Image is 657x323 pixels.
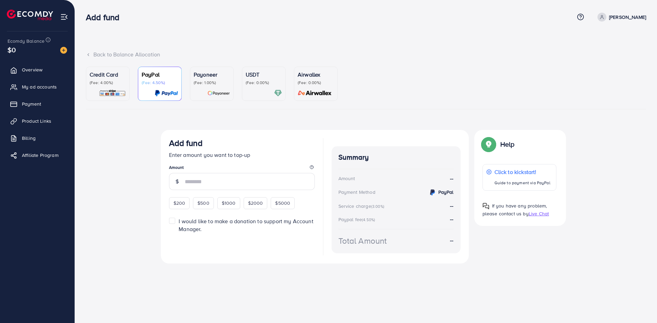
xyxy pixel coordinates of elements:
p: Enter amount you want to top-up [169,151,315,159]
strong: -- [450,175,453,183]
p: USDT [246,70,282,79]
h3: Add fund [86,12,125,22]
div: Payment Method [338,189,375,196]
p: (Fee: 0.00%) [298,80,334,85]
small: (3.00%) [371,204,384,209]
a: Payment [5,97,69,111]
img: card [99,89,126,97]
a: Billing [5,131,69,145]
strong: -- [450,202,453,210]
p: Credit Card [90,70,126,79]
img: menu [60,13,68,21]
span: $1000 [222,200,236,206]
a: My ad accounts [5,80,69,94]
p: [PERSON_NAME] [609,13,646,21]
span: $500 [197,200,209,206]
span: $200 [173,200,185,206]
div: Back to Balance Allocation [86,51,646,58]
span: Billing [22,135,36,142]
span: Payment [22,100,41,107]
span: $2000 [248,200,263,206]
span: $5000 [275,200,290,206]
img: logo [7,10,53,20]
legend: Amount [169,164,315,173]
div: Amount [338,175,355,182]
img: card [274,89,282,97]
a: [PERSON_NAME] [595,13,646,22]
strong: PayPal [438,189,454,196]
span: I would like to make a donation to support my Account Manager. [179,217,313,233]
h4: Summary [338,153,454,162]
span: $0 [8,45,16,55]
img: image [60,47,67,54]
img: Popup guide [482,138,495,150]
span: Overview [22,66,42,73]
img: card [296,89,334,97]
img: credit [428,188,437,197]
small: (4.50%) [362,217,375,223]
h3: Add fund [169,138,203,148]
img: card [155,89,178,97]
p: Airwallex [298,70,334,79]
p: Help [500,140,515,148]
img: Popup guide [482,203,489,210]
strong: -- [450,215,453,223]
span: Ecomdy Balance [8,38,44,44]
strong: -- [450,237,453,244]
span: Product Links [22,118,51,124]
p: Payoneer [194,70,230,79]
p: PayPal [142,70,178,79]
a: Overview [5,63,69,77]
p: (Fee: 0.00%) [246,80,282,85]
p: (Fee: 4.50%) [142,80,178,85]
div: Total Amount [338,235,387,247]
span: If you have any problem, please contact us by [482,202,547,217]
span: Affiliate Program [22,152,59,159]
p: (Fee: 4.00%) [90,80,126,85]
a: Product Links [5,114,69,128]
p: Click to kickstart! [494,168,550,176]
img: card [207,89,230,97]
div: Paypal fee [338,216,377,223]
p: (Fee: 1.00%) [194,80,230,85]
p: Guide to payment via PayPal [494,179,550,187]
span: Live Chat [529,210,549,217]
span: My ad accounts [22,83,57,90]
iframe: Chat [628,292,652,318]
a: Affiliate Program [5,148,69,162]
div: Service charge [338,203,386,210]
